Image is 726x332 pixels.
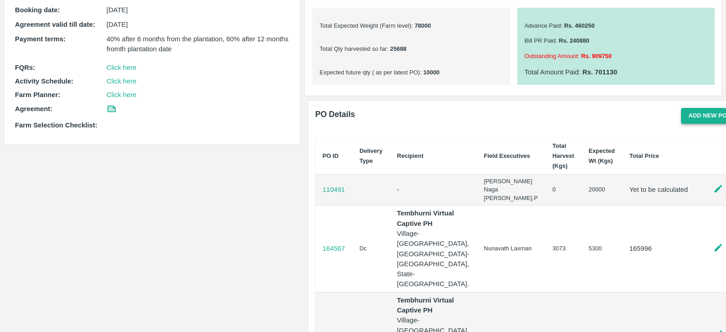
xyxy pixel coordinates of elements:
p: Total Amount Paid : [525,67,707,77]
p: - [397,185,469,195]
b: Booking date : [15,6,60,14]
td: 5300 [581,205,622,292]
a: Click here [107,91,137,98]
td: 3073 [545,205,582,292]
b: Agreement: [15,105,52,112]
a: 164567 [323,244,345,254]
p: Advance Paid : [525,22,707,30]
a: Click here [107,64,137,71]
b: Rs. 701130 [580,68,617,76]
b: Tembhurni Virtual Captive PH [397,297,454,314]
td: [PERSON_NAME] Naga [PERSON_NAME].P [476,174,545,205]
b: FQRs: [15,64,35,71]
b: Total Price [629,152,659,159]
p: Yet to be calculated [629,185,695,195]
b: 10000 [422,69,440,76]
p: Expected future qty ( as per latest PO) : [319,68,502,77]
b: Delivery Type [359,147,383,164]
b: Farm Selection Checklist: [15,122,97,129]
b: Activity Schedule: [15,78,74,85]
b: Tembhurni Virtual Captive PH [397,210,454,227]
p: 40% after 6 months from the plantation, 60% after 12 months fromth plantation date [107,34,290,54]
td: Nunavath Laxman [476,205,545,292]
b: PO ID [323,152,338,159]
p: Bill PR Paid : [525,37,707,45]
b: Rs. 240880 [557,37,589,44]
b: Payment terms : [15,35,65,43]
a: 110491 [323,185,345,195]
p: Total Qty harvested so far : [319,45,502,54]
p: [DATE] [107,20,290,29]
b: Rs. 909750 [579,53,612,59]
td: Dc [352,205,390,292]
td: 0 [545,174,582,205]
b: Field Executives [484,152,530,159]
a: Click here [107,78,137,85]
p: 165996 [629,244,695,254]
p: [DATE] [107,5,290,15]
b: 78000 [413,22,431,29]
p: Total Expected Weight (Farm level) : [319,22,502,30]
b: Recipient [397,152,424,159]
b: Agreement valid till date : [15,21,95,28]
b: Total Harvest (Kgs) [553,142,574,170]
b: Farm Planner: [15,91,60,98]
b: Rs. 460250 [563,22,595,29]
h6: PO Details [315,108,355,124]
b: Expected Wt (Kgs) [589,147,615,164]
p: Outstanding Amount : [525,52,707,61]
td: 20000 [581,174,622,205]
p: Village-[GEOGRAPHIC_DATA], [GEOGRAPHIC_DATA]-[GEOGRAPHIC_DATA], State-[GEOGRAPHIC_DATA]. [397,229,469,289]
b: 25688 [388,45,407,52]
